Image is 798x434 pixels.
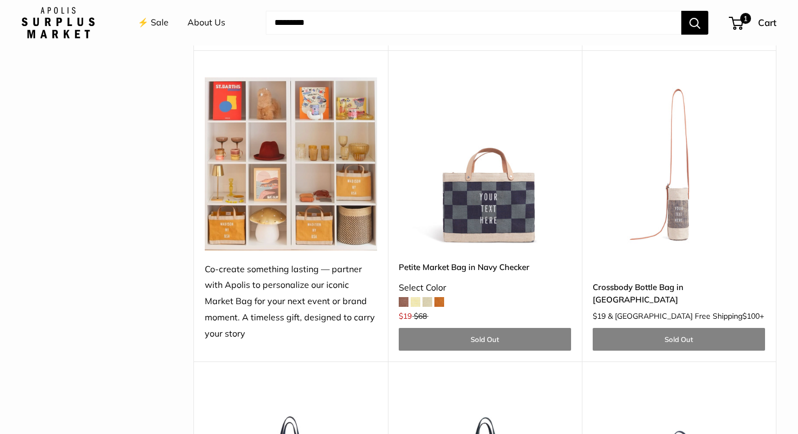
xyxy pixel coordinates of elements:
a: description_Our first Crossbody Bottle Bagdescription_Effortless style no matter where you are [593,77,765,250]
a: Crossbody Bottle Bag in [GEOGRAPHIC_DATA] [593,281,765,306]
a: ⚡️ Sale [138,15,169,31]
img: description_Our first Crossbody Bottle Bag [593,77,765,250]
span: $19 [399,311,412,321]
img: description_Limited Edition Navy Checker Collection [399,77,571,250]
a: About Us [187,15,225,31]
div: Select Color [399,280,571,296]
div: Co-create something lasting — partner with Apolis to personalize our iconic Market Bag for your n... [205,261,377,343]
span: 1 [740,13,751,24]
button: Search [681,11,708,35]
span: $19 [593,311,606,321]
img: Co-create something lasting — partner with Apolis to personalize our iconic Market Bag for your n... [205,77,377,250]
span: & [GEOGRAPHIC_DATA] Free Shipping + [608,312,764,320]
input: Search... [266,11,681,35]
a: Petite Market Bag in Navy Checker [399,261,571,273]
img: Apolis: Surplus Market [22,7,95,38]
a: description_Limited Edition Navy Checker CollectionPetite Market Bag in Navy Checker [399,77,571,250]
a: Sold Out [399,328,571,351]
span: $68 [414,311,427,321]
span: $100 [742,311,760,321]
a: Sold Out [593,328,765,351]
span: Cart [758,17,776,28]
a: 1 Cart [730,14,776,31]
